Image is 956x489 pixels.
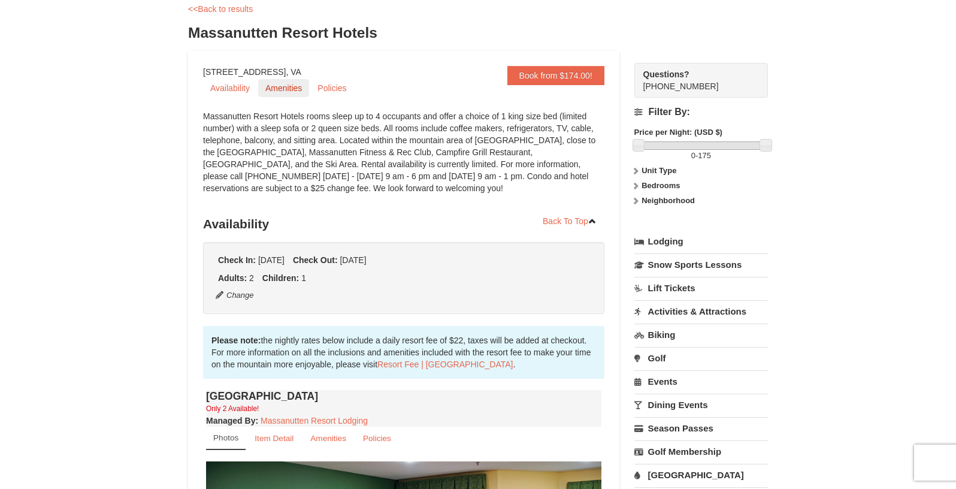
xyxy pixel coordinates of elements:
[247,427,301,450] a: Item Detail
[535,212,604,230] a: Back To Top
[301,273,306,283] span: 1
[634,150,768,162] label: -
[203,110,604,206] div: Massanutten Resort Hotels rooms sleep up to 4 occupants and offer a choice of 1 king size bed (li...
[206,427,246,450] a: Photos
[642,166,676,175] strong: Unit Type
[206,416,258,425] strong: :
[249,273,254,283] span: 2
[634,464,768,486] a: [GEOGRAPHIC_DATA]
[203,212,604,236] h3: Availability
[262,273,299,283] strong: Children:
[188,4,253,14] a: <<Back to results
[302,427,354,450] a: Amenities
[218,273,247,283] strong: Adults:
[213,433,238,442] small: Photos
[206,405,259,413] small: Only 2 Available!
[634,253,768,276] a: Snow Sports Lessons
[206,416,255,425] span: Managed By
[634,347,768,369] a: Golf
[634,417,768,439] a: Season Passes
[698,151,711,160] span: 175
[377,360,513,369] a: Resort Fee | [GEOGRAPHIC_DATA]
[643,70,689,79] strong: Questions?
[507,66,604,85] a: Book from $174.00!
[634,300,768,322] a: Activities & Attractions
[310,79,353,97] a: Policies
[634,440,768,463] a: Golf Membership
[340,255,366,265] span: [DATE]
[363,434,391,443] small: Policies
[203,326,604,379] div: the nightly rates below include a daily resort fee of $22, taxes will be added at checkout. For m...
[261,416,368,425] a: Massanutten Resort Lodging
[634,128,722,137] strong: Price per Night: (USD $)
[206,390,601,402] h4: [GEOGRAPHIC_DATA]
[293,255,338,265] strong: Check Out:
[643,68,746,91] span: [PHONE_NUMBER]
[634,231,768,252] a: Lodging
[310,434,346,443] small: Amenities
[258,79,309,97] a: Amenities
[634,277,768,299] a: Lift Tickets
[188,21,768,45] h3: Massanutten Resort Hotels
[691,151,695,160] span: 0
[211,336,261,345] strong: Please note:
[355,427,399,450] a: Policies
[642,196,695,205] strong: Neighborhood
[258,255,285,265] span: [DATE]
[634,324,768,346] a: Biking
[218,255,256,265] strong: Check In:
[634,107,768,117] h4: Filter By:
[634,394,768,416] a: Dining Events
[642,181,680,190] strong: Bedrooms
[203,79,257,97] a: Availability
[255,434,294,443] small: Item Detail
[215,289,255,302] button: Change
[634,370,768,393] a: Events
